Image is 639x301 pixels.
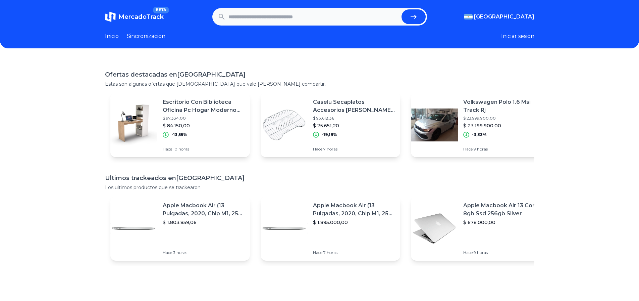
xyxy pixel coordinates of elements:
[261,101,308,148] img: Featured image
[110,205,157,252] img: Featured image
[163,122,245,129] p: $ 84.150,00
[313,116,395,121] p: $ 93.618,36
[313,146,395,152] p: Hace 7 horas
[464,13,534,21] button: [GEOGRAPHIC_DATA]
[105,173,534,183] h1: Ultimos trackeados en [GEOGRAPHIC_DATA]
[463,219,545,226] p: $ 678.000,00
[464,14,473,19] img: Argentina
[163,202,245,218] p: Apple Macbook Air (13 Pulgadas, 2020, Chip M1, 256 Gb De Ssd, 8 Gb De Ram) - Plata
[313,250,395,255] p: Hace 7 horas
[105,184,534,191] p: Los ultimos productos que se trackearon.
[105,70,534,79] h1: Ofertas destacadas en [GEOGRAPHIC_DATA]
[110,101,157,148] img: Featured image
[127,32,165,40] a: Sincronizacion
[463,202,545,218] p: Apple Macbook Air 13 Core I5 8gb Ssd 256gb Silver
[411,205,458,252] img: Featured image
[501,32,534,40] button: Iniciar sesion
[322,132,337,137] p: -19,19%
[463,250,545,255] p: Hace 9 horas
[463,116,545,121] p: $ 23.999.900,00
[163,250,245,255] p: Hace 3 horas
[105,81,534,87] p: Estas son algunas ofertas que [DEMOGRAPHIC_DATA] que vale [PERSON_NAME] compartir.
[313,202,395,218] p: Apple Macbook Air (13 Pulgadas, 2020, Chip M1, 256 Gb De Ssd, 8 Gb De Ram) - Plata
[261,205,308,252] img: Featured image
[171,132,187,137] p: -13,55%
[110,93,250,157] a: Featured imageEscritorio Con Biblioteca Oficina Pc Hogar Moderno Estantes$ 97.334,00$ 84.150,00-1...
[163,98,245,114] p: Escritorio Con Biblioteca Oficina Pc Hogar Moderno Estantes
[118,13,164,20] span: MercadoTrack
[411,196,550,261] a: Featured imageApple Macbook Air 13 Core I5 8gb Ssd 256gb Silver$ 678.000,00Hace 9 horas
[313,98,395,114] p: Caselu Secaplatos Accesorios [PERSON_NAME] Luxor
[472,132,487,137] p: -3,33%
[105,11,164,22] a: MercadoTrackBETA
[463,146,545,152] p: Hace 9 horas
[463,122,545,129] p: $ 23.199.900,00
[411,93,550,157] a: Featured imageVolkswagen Polo 1.6 Msi Track Rj$ 23.999.900,00$ 23.199.900,00-3,33%Hace 9 horas
[411,101,458,148] img: Featured image
[110,196,250,261] a: Featured imageApple Macbook Air (13 Pulgadas, 2020, Chip M1, 256 Gb De Ssd, 8 Gb De Ram) - Plata$...
[105,32,119,40] a: Inicio
[261,93,400,157] a: Featured imageCaselu Secaplatos Accesorios [PERSON_NAME] Luxor$ 93.618,36$ 75.651,20-19,19%Hace 7...
[313,122,395,129] p: $ 75.651,20
[153,7,169,13] span: BETA
[313,219,395,226] p: $ 1.895.000,00
[163,219,245,226] p: $ 1.803.859,06
[463,98,545,114] p: Volkswagen Polo 1.6 Msi Track Rj
[163,116,245,121] p: $ 97.334,00
[474,13,534,21] span: [GEOGRAPHIC_DATA]
[105,11,116,22] img: MercadoTrack
[261,196,400,261] a: Featured imageApple Macbook Air (13 Pulgadas, 2020, Chip M1, 256 Gb De Ssd, 8 Gb De Ram) - Plata$...
[163,146,245,152] p: Hace 10 horas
